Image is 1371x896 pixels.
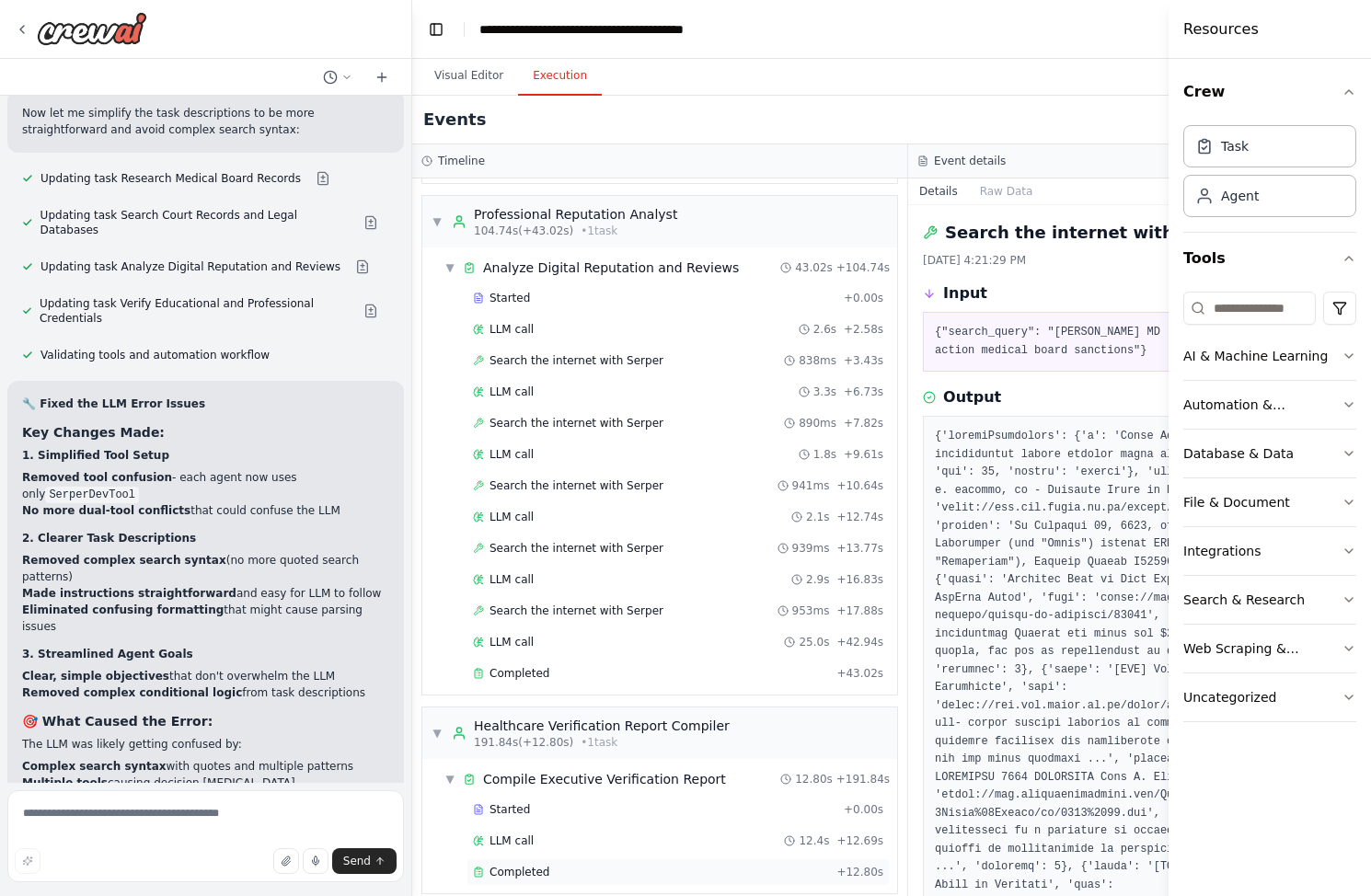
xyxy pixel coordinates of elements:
span: • 1 task [581,735,617,750]
strong: 🎯 What Caused the Error: [22,714,213,729]
span: LLM call [490,385,534,399]
p: The LLM was likely getting confused by: [22,736,389,752]
button: Send [332,848,397,874]
div: File & Document [1183,493,1290,511]
nav: breadcrumb [479,20,686,39]
li: with quotes and multiple patterns [22,758,389,775]
span: 104.74s (+43.02s) [474,224,573,238]
span: + 12.69s [836,833,883,848]
span: ▼ [432,214,443,229]
span: + 7.82s [844,416,883,431]
li: (no more quoted search patterns) [22,552,389,585]
span: Updating task Analyze Digital Reputation and Reviews [40,259,340,274]
span: + 10.64s [836,478,883,493]
span: 939ms [792,541,830,556]
img: Logo [37,12,147,45]
div: Search & Research [1183,591,1305,609]
code: SerperDevTool [45,487,139,503]
span: 12.80s [795,772,833,787]
span: 25.0s [799,635,829,649]
span: Updating task Verify Educational and Professional Credentials [40,296,349,326]
span: Send [343,854,371,868]
span: 2.6s [813,322,836,337]
button: Upload files [273,848,299,874]
strong: Clear, simple objectives [22,670,169,683]
span: Completed [490,865,549,879]
span: LLM call [490,635,534,649]
strong: Removed complex conditional logic [22,686,242,699]
span: + 17.88s [836,603,883,618]
span: Search the internet with Serper [490,353,663,368]
button: Details [908,178,969,204]
div: Database & Data [1183,444,1294,463]
button: Improve this prompt [15,848,40,874]
span: LLM call [490,447,534,462]
button: AI & Machine Learning [1183,332,1356,380]
span: Completed [490,666,549,681]
li: from task descriptions [22,684,389,701]
span: LLM call [490,833,534,848]
strong: Multiple tools [22,776,108,789]
span: LLM call [490,510,534,524]
span: + 2.58s [844,322,883,337]
span: 2.9s [806,572,829,587]
span: 191.84s (+12.80s) [474,735,573,750]
button: Uncategorized [1183,673,1356,721]
h4: Resources [1183,18,1259,40]
span: + 42.94s [836,635,883,649]
span: Started [490,291,530,305]
span: 953ms [792,603,830,618]
span: Search the internet with Serper [490,541,663,556]
div: AI & Machine Learning [1183,347,1328,365]
p: Now let me simplify the task descriptions to be more straightforward and avoid complex search syn... [22,105,389,138]
span: + 191.84s [836,772,890,787]
strong: Eliminated confusing formatting [22,603,224,616]
span: Started [490,802,530,817]
h2: Search the internet with Serper [945,220,1242,246]
span: 2.1s [806,510,829,524]
span: ▼ [444,772,455,787]
strong: No more dual-tool conflicts [22,504,190,517]
span: Compile Executive Verification Report [483,770,726,788]
span: + 12.74s [836,510,883,524]
span: + 0.00s [844,291,883,305]
button: Web Scraping & Browsing [1183,625,1356,672]
span: Search the internet with Serper [490,416,663,431]
button: Tools [1183,233,1356,284]
li: that could confuse the LLM [22,502,389,519]
h2: Events [423,107,486,132]
div: Uncategorized [1183,688,1276,706]
strong: Key Changes Made: [22,425,165,440]
li: that don't overwhelm the LLM [22,668,389,684]
strong: Removed tool confusion [22,471,172,484]
span: + 12.80s [836,865,883,879]
button: Database & Data [1183,430,1356,477]
span: LLM call [490,322,534,337]
span: 941ms [792,478,830,493]
span: 43.02s [795,260,833,275]
div: Web Scraping & Browsing [1183,639,1342,658]
button: Crew [1183,66,1356,118]
strong: Made instructions straightforward [22,587,236,600]
span: + 3.43s [844,353,883,368]
button: Click to speak your automation idea [303,848,328,874]
span: 1.8s [813,447,836,462]
li: and easy for LLM to follow [22,585,389,602]
button: Search & Research [1183,576,1356,624]
div: Integrations [1183,542,1261,560]
span: + 104.74s [836,260,890,275]
button: Hide left sidebar [423,17,449,42]
strong: 🔧 Fixed the LLM Error Issues [22,397,205,410]
button: Integrations [1183,527,1356,575]
span: Updating task Research Medical Board Records [40,171,301,186]
span: + 6.73s [844,385,883,399]
span: Validating tools and automation workflow [40,348,270,362]
span: Updating task Search Court Records and Legal Databases [40,208,349,237]
span: + 43.02s [836,666,883,681]
button: File & Document [1183,478,1356,526]
div: Crew [1183,118,1356,232]
button: Execution [518,57,602,96]
div: Tools [1183,284,1356,737]
span: • 1 task [581,224,617,238]
h3: Input [943,282,987,304]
